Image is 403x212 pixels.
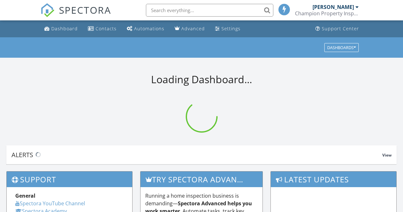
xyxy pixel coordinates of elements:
[134,26,164,32] div: Automations
[124,23,167,35] a: Automations (Basic)
[313,4,354,10] div: [PERSON_NAME]
[313,23,362,35] a: Support Center
[212,23,243,35] a: Settings
[11,150,382,159] div: Alerts
[382,152,392,158] span: View
[181,26,205,32] div: Advanced
[271,172,396,187] h3: Latest Updates
[172,23,207,35] a: Advanced
[96,26,117,32] div: Contacts
[146,4,273,17] input: Search everything...
[221,26,241,32] div: Settings
[15,192,35,199] strong: General
[7,172,132,187] h3: Support
[40,3,54,17] img: The Best Home Inspection Software - Spectora
[140,172,262,187] h3: Try spectora advanced [DATE]
[42,23,80,35] a: Dashboard
[327,45,356,50] div: Dashboards
[51,26,78,32] div: Dashboard
[324,43,359,52] button: Dashboards
[322,26,359,32] div: Support Center
[295,10,359,17] div: Champion Property Inspection LLC
[85,23,119,35] a: Contacts
[40,9,111,22] a: SPECTORA
[59,3,111,17] span: SPECTORA
[15,200,85,207] a: Spectora YouTube Channel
